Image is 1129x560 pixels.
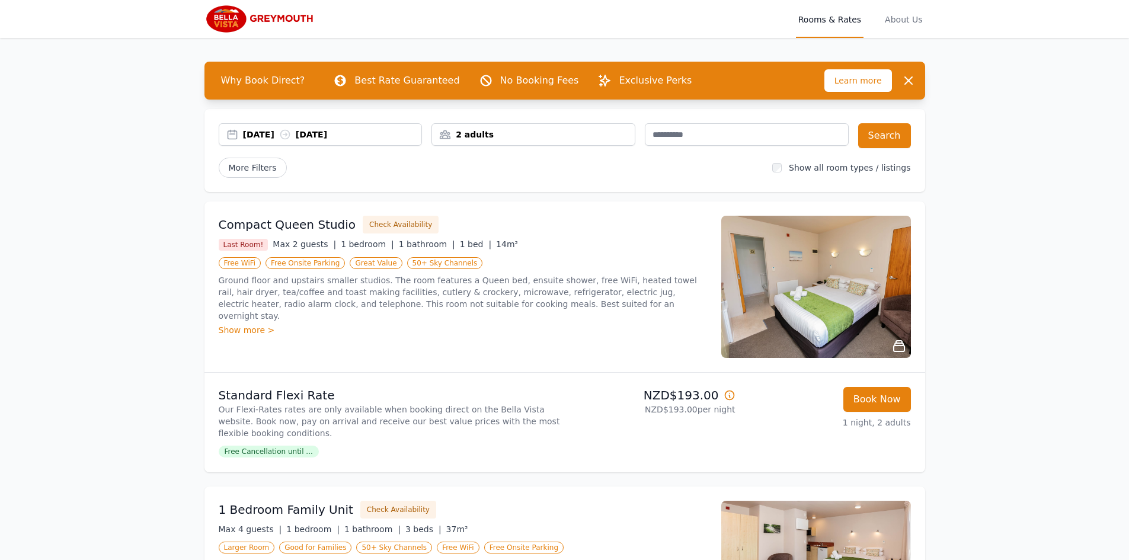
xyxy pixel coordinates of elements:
[745,417,911,428] p: 1 night, 2 adults
[789,163,910,172] label: Show all room types / listings
[484,542,564,553] span: Free Onsite Parking
[460,239,491,249] span: 1 bed |
[399,239,455,249] span: 1 bathroom |
[243,129,422,140] div: [DATE] [DATE]
[204,5,319,33] img: Bella Vista Greymouth
[446,524,468,534] span: 37m²
[219,524,282,534] span: Max 4 guests |
[407,257,483,269] span: 50+ Sky Channels
[619,73,692,88] p: Exclusive Perks
[286,524,340,534] span: 1 bedroom |
[219,257,261,269] span: Free WiFi
[496,239,518,249] span: 14m²
[219,501,353,518] h3: 1 Bedroom Family Unit
[219,158,287,178] span: More Filters
[858,123,911,148] button: Search
[356,542,432,553] span: 50+ Sky Channels
[500,73,579,88] p: No Booking Fees
[570,404,735,415] p: NZD$193.00 per night
[219,216,356,233] h3: Compact Queen Studio
[354,73,459,88] p: Best Rate Guaranteed
[219,446,319,457] span: Free Cancellation until ...
[344,524,401,534] span: 1 bathroom |
[219,387,560,404] p: Standard Flexi Rate
[266,257,345,269] span: Free Onsite Parking
[219,404,560,439] p: Our Flexi-Rates rates are only available when booking direct on the Bella Vista website. Book now...
[824,69,892,92] span: Learn more
[432,129,635,140] div: 2 adults
[279,542,351,553] span: Good for Families
[350,257,402,269] span: Great Value
[363,216,439,233] button: Check Availability
[219,542,275,553] span: Larger Room
[212,69,315,92] span: Why Book Direct?
[437,542,479,553] span: Free WiFi
[273,239,336,249] span: Max 2 guests |
[360,501,436,519] button: Check Availability
[219,324,707,336] div: Show more >
[341,239,394,249] span: 1 bedroom |
[219,239,268,251] span: Last Room!
[843,387,911,412] button: Book Now
[219,274,707,322] p: Ground floor and upstairs smaller studios. The room features a Queen bed, ensuite shower, free Wi...
[570,387,735,404] p: NZD$193.00
[405,524,442,534] span: 3 beds |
